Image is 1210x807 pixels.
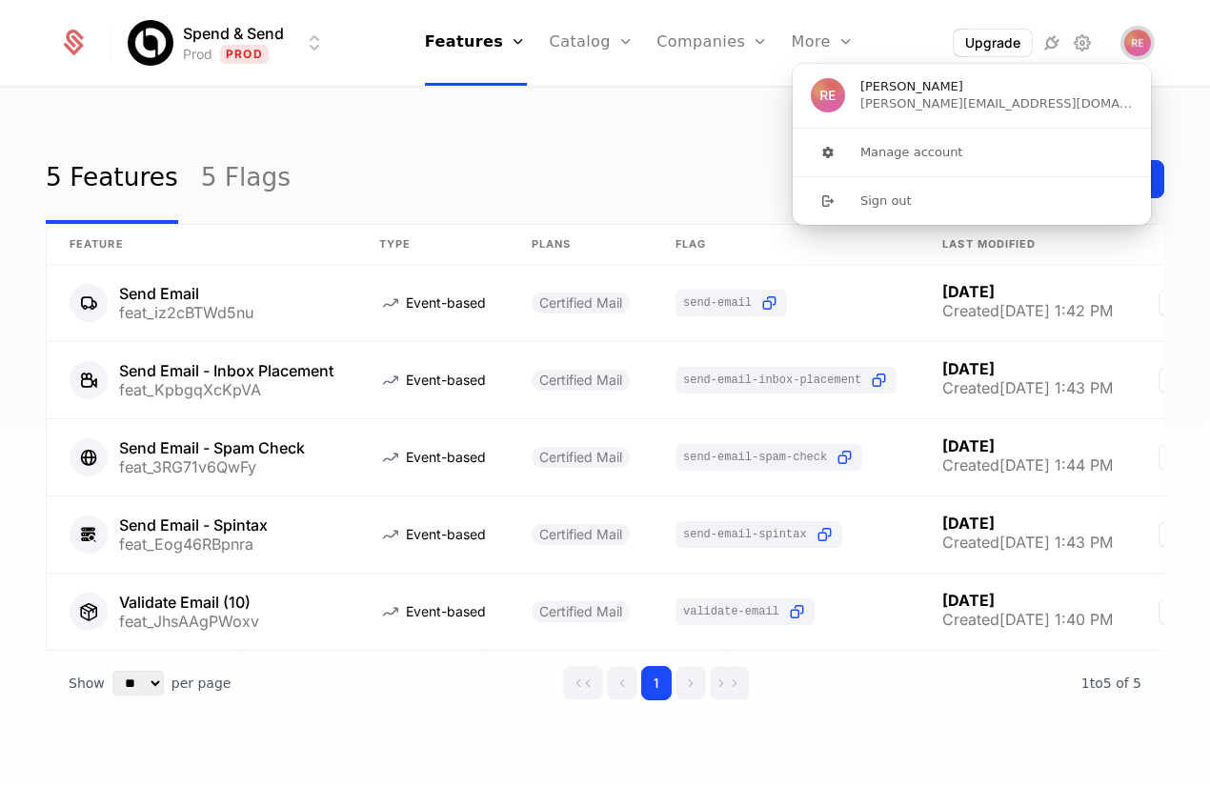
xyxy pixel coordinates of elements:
[46,134,178,224] a: 5 Features
[201,134,291,224] a: 5 Flags
[220,45,269,64] span: Prod
[607,666,637,700] button: Go to previous page
[112,671,164,696] select: Select page size
[641,666,672,700] button: Go to page 1
[792,176,1152,225] button: Sign out
[133,22,326,64] button: Select environment
[919,225,1136,265] th: Last Modified
[563,666,603,700] button: Go to first page
[183,45,212,64] div: Prod
[356,225,509,265] th: Type
[128,20,173,66] img: Spend & Send
[46,651,1164,716] div: Table pagination
[1159,522,1189,547] button: Select action
[1159,599,1189,624] button: Select action
[1159,291,1189,315] button: Select action
[954,30,1032,56] button: Upgrade
[792,129,1152,176] button: Manage account
[171,674,232,693] span: per page
[1081,676,1133,691] span: 1 to 5 of
[793,64,1151,225] div: User button popover
[1124,30,1151,56] img: ryan echternacht
[563,666,750,700] div: Page navigation
[1040,31,1063,54] a: Integrations
[1071,31,1094,54] a: Settings
[69,674,105,693] span: Show
[1081,676,1141,691] span: 5
[1159,445,1189,470] button: Select action
[47,225,356,265] th: Feature
[183,22,284,45] span: Spend & Send
[1159,368,1189,393] button: Select action
[653,225,919,265] th: Flag
[676,666,706,700] button: Go to next page
[710,666,750,700] button: Go to last page
[860,95,1133,112] span: [PERSON_NAME][EMAIL_ADDRESS][DOMAIN_NAME]
[860,78,963,95] span: [PERSON_NAME]
[1124,30,1151,56] button: Close user button
[509,225,653,265] th: Plans
[811,78,845,112] img: ryan echternacht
